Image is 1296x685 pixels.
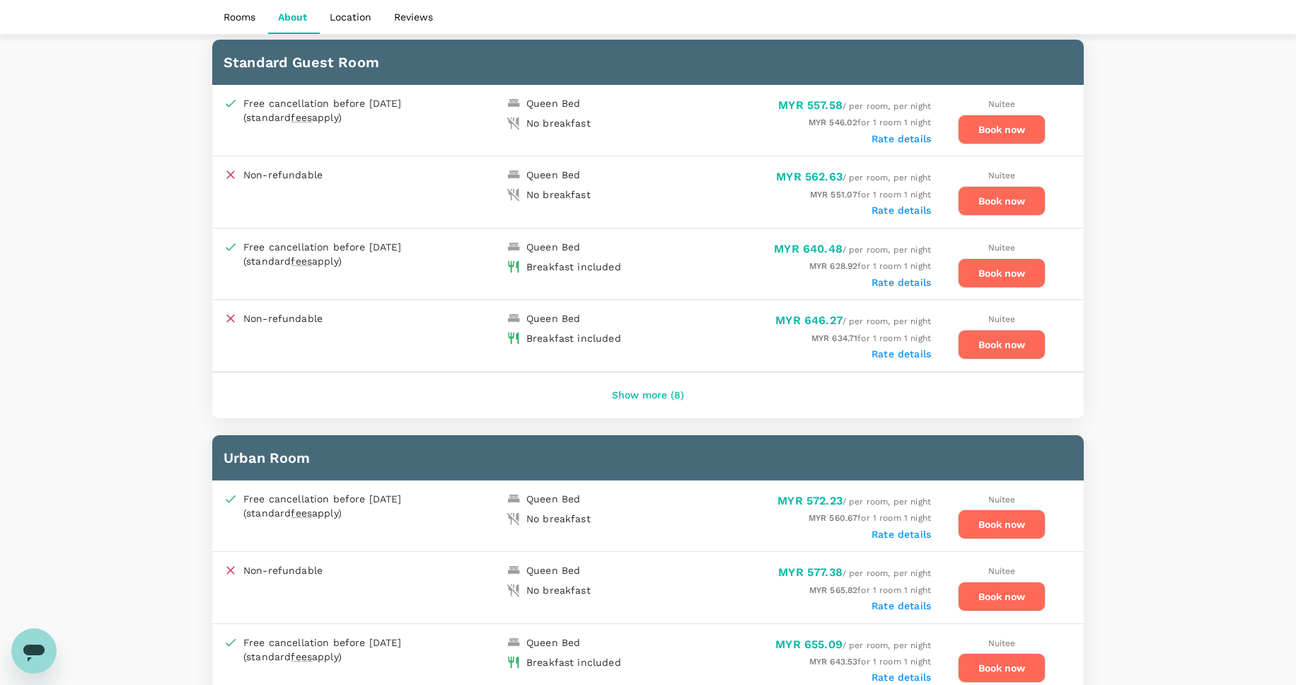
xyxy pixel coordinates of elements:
label: Rate details [872,133,931,144]
div: Queen Bed [526,563,580,577]
span: MYR 565.82 [809,585,858,595]
button: Book now [958,258,1046,288]
div: No breakfast [526,512,591,526]
div: No breakfast [526,583,591,597]
div: Queen Bed [526,311,580,326]
span: / per room, per night [775,316,931,326]
span: / per room, per night [775,640,931,650]
button: Book now [958,582,1046,611]
div: Queen Bed [526,635,580,650]
h6: Urban Room [224,447,1072,469]
span: for 1 room 1 night [809,261,931,271]
div: Breakfast included [526,655,621,669]
p: Non-refundable [243,168,323,182]
span: fees [291,507,312,519]
h6: Standard Guest Room [224,51,1072,74]
span: Nuitee [988,566,1016,576]
button: Book now [958,115,1046,144]
span: MYR 572.23 [777,494,843,507]
span: Nuitee [988,171,1016,180]
span: MYR 577.38 [778,565,843,579]
span: MYR 562.63 [776,170,843,183]
p: Location [330,10,371,24]
img: king-bed-icon [507,311,521,326]
span: MYR 560.67 [809,513,858,523]
p: Rooms [224,10,255,24]
label: Rate details [872,672,931,683]
span: MYR 628.92 [809,261,858,271]
span: MYR 643.53 [809,657,858,667]
span: fees [291,255,312,267]
span: for 1 room 1 night [809,585,931,595]
span: MYR 640.48 [774,242,843,255]
div: Breakfast included [526,331,621,345]
span: fees [291,112,312,123]
span: Nuitee [988,99,1016,109]
span: MYR 655.09 [775,638,843,651]
label: Rate details [872,277,931,288]
div: Queen Bed [526,168,580,182]
label: Rate details [872,529,931,540]
span: MYR 634.71 [811,333,858,343]
img: king-bed-icon [507,492,521,506]
span: for 1 room 1 night [810,190,931,200]
img: king-bed-icon [507,168,521,182]
label: Rate details [872,348,931,359]
button: Show more (8) [592,379,704,413]
button: Book now [958,330,1046,359]
div: Free cancellation before [DATE] (standard apply) [243,96,434,125]
div: No breakfast [526,116,591,130]
div: Queen Bed [526,492,580,506]
div: No breakfast [526,188,591,202]
span: MYR 557.58 [778,98,843,112]
span: for 1 room 1 night [809,657,931,667]
span: / per room, per night [777,497,931,507]
span: MYR 646.27 [775,313,843,327]
span: / per room, per night [776,173,931,183]
div: Queen Bed [526,240,580,254]
img: king-bed-icon [507,96,521,110]
div: Free cancellation before [DATE] (standard apply) [243,240,434,268]
span: / per room, per night [774,245,931,255]
span: for 1 room 1 night [809,513,931,523]
span: for 1 room 1 night [809,117,931,127]
span: Nuitee [988,495,1016,505]
span: fees [291,651,312,662]
span: Nuitee [988,314,1016,324]
label: Rate details [872,600,931,611]
img: king-bed-icon [507,635,521,650]
img: king-bed-icon [507,563,521,577]
div: Breakfast included [526,260,621,274]
span: / per room, per night [778,568,931,578]
img: king-bed-icon [507,240,521,254]
span: for 1 room 1 night [811,333,931,343]
p: Non-refundable [243,563,323,577]
span: MYR 551.07 [810,190,858,200]
label: Rate details [872,205,931,216]
p: Non-refundable [243,311,323,326]
button: Book now [958,653,1046,683]
span: / per room, per night [778,101,931,111]
span: MYR 546.02 [809,117,858,127]
button: Book now [958,186,1046,216]
div: Queen Bed [526,96,580,110]
div: Free cancellation before [DATE] (standard apply) [243,635,434,664]
span: Nuitee [988,243,1016,253]
p: About [278,10,307,24]
button: Book now [958,510,1046,539]
iframe: Button to launch messaging window [11,628,57,674]
p: Reviews [394,10,433,24]
span: Nuitee [988,638,1016,648]
div: Free cancellation before [DATE] (standard apply) [243,492,434,520]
